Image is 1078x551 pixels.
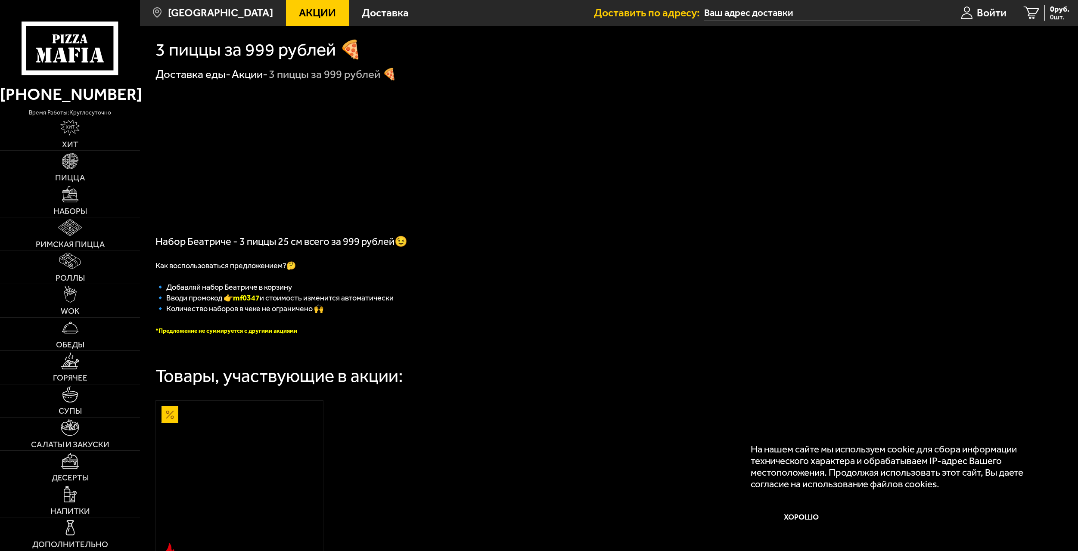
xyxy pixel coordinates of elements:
[50,507,90,515] span: Напитки
[155,261,296,270] span: Как воспользоваться предложением?🤔
[232,68,267,81] a: Акции-
[299,7,336,18] span: Акции
[155,41,362,59] h1: 3 пиццы за 999 рублей 🍕
[56,274,85,282] span: Роллы
[32,540,108,548] span: Дополнительно
[751,443,1047,490] p: На нашем сайте мы используем cookie для сбора информации технического характера и обрабатываем IP...
[977,7,1007,18] span: Войти
[594,7,704,18] span: Доставить по адресу:
[155,282,292,292] span: 🔹 Добавляй набор Беатриче в корзину
[233,293,260,303] b: mf0347
[53,207,87,215] span: Наборы
[61,307,80,315] span: WOK
[168,7,273,18] span: [GEOGRAPHIC_DATA]
[155,293,394,303] span: 🔹 Вводи промокод 👉 и стоимость изменится автоматически
[155,235,407,248] span: Набор Беатриче - 3 пиццы 25 см всего за 999 рублей😉
[59,407,82,415] span: Супы
[56,341,84,349] span: Обеды
[162,406,178,423] img: Акционный
[155,367,403,385] div: Товары, участвующие в акции:
[155,327,297,334] font: *Предложение не суммируется с другими акциями
[1050,14,1069,21] span: 0 шт.
[55,173,85,182] span: Пицца
[269,67,397,82] div: 3 пиццы за 999 рублей 🍕
[36,240,105,248] span: Римская пицца
[155,304,323,313] span: 🔹 Количество наборов в чеке не ограничено 🙌
[31,440,109,449] span: Салаты и закуски
[751,501,852,534] button: Хорошо
[155,68,230,81] a: Доставка еды-
[62,140,78,149] span: Хит
[52,474,89,482] span: Десерты
[362,7,409,18] span: Доставка
[53,374,87,382] span: Горячее
[704,5,920,21] input: Ваш адрес доставки
[1050,5,1069,13] span: 0 руб.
